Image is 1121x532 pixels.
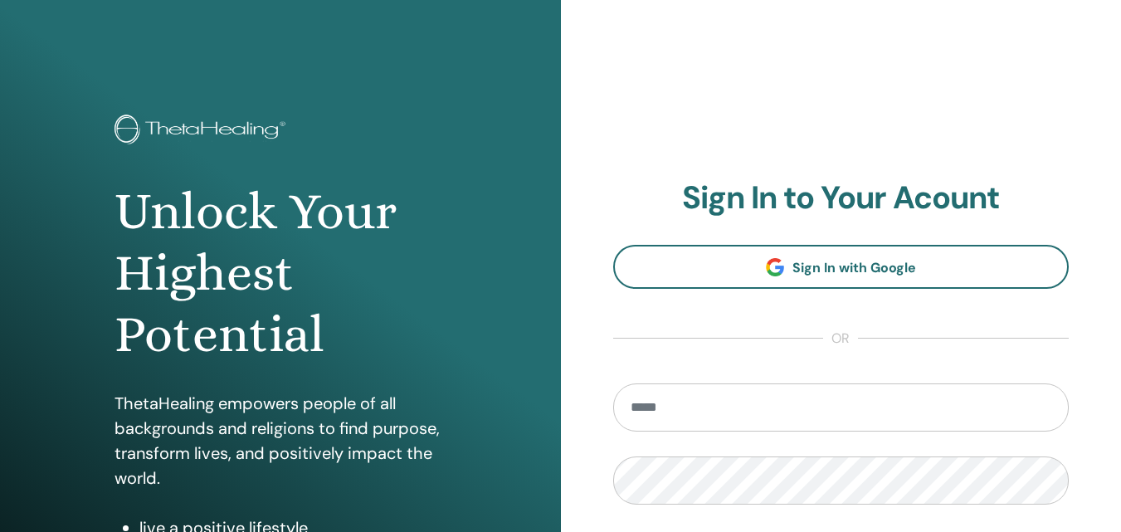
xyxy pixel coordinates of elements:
span: Sign In with Google [792,259,916,276]
h2: Sign In to Your Acount [613,179,1070,217]
span: or [823,329,858,349]
h1: Unlock Your Highest Potential [115,181,446,366]
p: ThetaHealing empowers people of all backgrounds and religions to find purpose, transform lives, a... [115,391,446,491]
a: Sign In with Google [613,245,1070,289]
